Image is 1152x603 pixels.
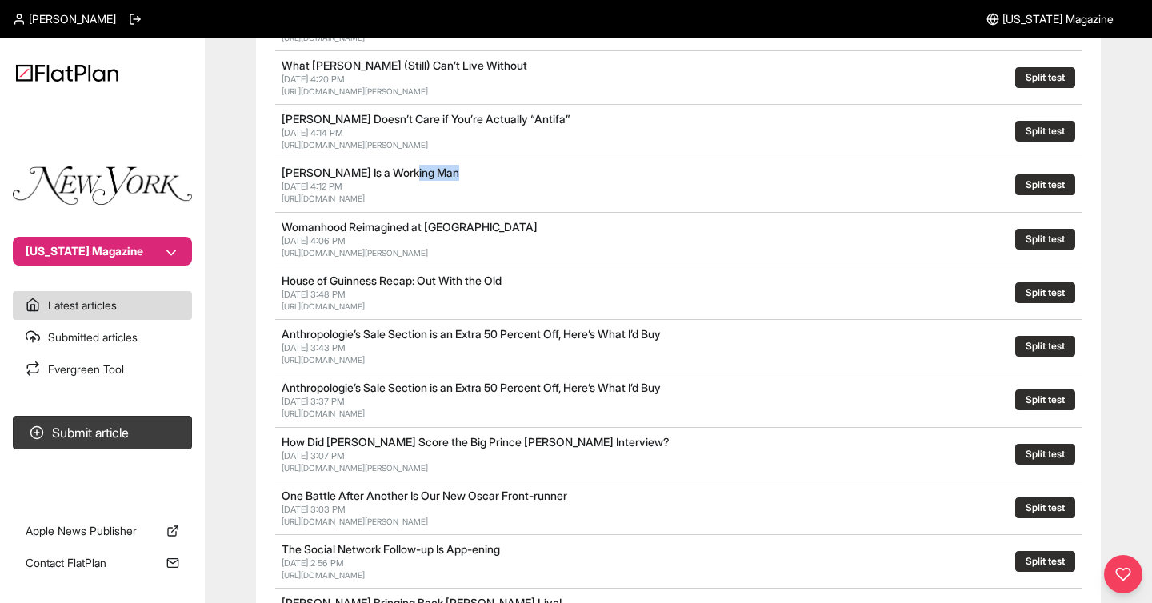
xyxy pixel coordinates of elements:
[282,181,342,192] span: [DATE] 4:12 PM
[13,237,192,266] button: [US_STATE] Magazine
[282,289,346,300] span: [DATE] 3:48 PM
[282,381,661,394] a: Anthropologie’s Sale Section is an Extra 50 Percent Off, Here’s What I’d Buy
[282,112,570,126] a: [PERSON_NAME] Doesn’t Care if You’re Actually “Antifa”
[13,291,192,320] a: Latest articles
[282,450,345,461] span: [DATE] 3:07 PM
[1015,336,1075,357] button: Split test
[13,416,192,449] button: Submit article
[282,409,365,418] a: [URL][DOMAIN_NAME]
[282,355,365,365] a: [URL][DOMAIN_NAME]
[282,557,344,569] span: [DATE] 2:56 PM
[282,542,500,556] a: The Social Network Follow-up Is App-ening
[282,58,527,72] a: What [PERSON_NAME] (Still) Can’t Live Without
[16,64,118,82] img: Logo
[282,140,428,150] a: [URL][DOMAIN_NAME][PERSON_NAME]
[282,517,428,526] a: [URL][DOMAIN_NAME][PERSON_NAME]
[282,570,365,580] a: [URL][DOMAIN_NAME]
[1015,67,1075,88] button: Split test
[1002,11,1114,27] span: [US_STATE] Magazine
[282,342,346,353] span: [DATE] 3:43 PM
[13,323,192,352] a: Submitted articles
[13,549,192,577] a: Contact FlatPlan
[282,504,346,515] span: [DATE] 3:03 PM
[13,517,192,545] a: Apple News Publisher
[1015,282,1075,303] button: Split test
[282,220,538,234] a: Womanhood Reimagined at [GEOGRAPHIC_DATA]
[282,274,502,287] a: House of Guinness Recap: Out With the Old
[13,355,192,384] a: Evergreen Tool
[282,396,345,407] span: [DATE] 3:37 PM
[1015,229,1075,250] button: Split test
[1015,497,1075,518] button: Split test
[282,463,428,473] a: [URL][DOMAIN_NAME][PERSON_NAME]
[282,435,670,449] a: How Did [PERSON_NAME] Score the Big Prince [PERSON_NAME] Interview?
[282,194,365,203] a: [URL][DOMAIN_NAME]
[282,489,567,502] a: One Battle After Another Is Our New Oscar Front-runner
[282,33,365,42] a: [URL][DOMAIN_NAME]
[29,11,116,27] span: [PERSON_NAME]
[1015,444,1075,465] button: Split test
[1015,389,1075,410] button: Split test
[282,127,343,138] span: [DATE] 4:14 PM
[282,235,346,246] span: [DATE] 4:06 PM
[282,301,365,311] a: [URL][DOMAIN_NAME]
[282,248,428,258] a: [URL][DOMAIN_NAME][PERSON_NAME]
[1015,121,1075,142] button: Split test
[13,166,192,205] img: Publication Logo
[282,86,428,96] a: [URL][DOMAIN_NAME][PERSON_NAME]
[282,327,661,341] a: Anthropologie’s Sale Section is an Extra 50 Percent Off, Here’s What I’d Buy
[1015,174,1075,195] button: Split test
[282,74,345,85] span: [DATE] 4:20 PM
[1015,551,1075,572] button: Split test
[282,166,459,179] a: [PERSON_NAME] Is a Working Man
[13,11,116,27] a: [PERSON_NAME]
